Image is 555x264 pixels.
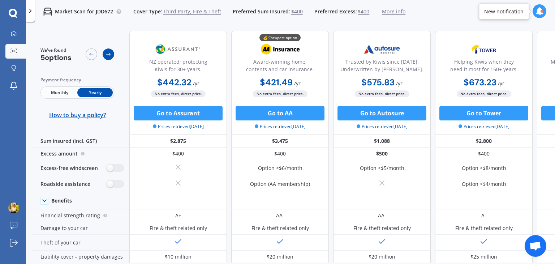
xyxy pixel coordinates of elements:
span: Third Party, Fire & Theft [163,8,221,15]
img: car.f15378c7a67c060ca3f3.svg [43,7,52,16]
div: Fire & theft related only [455,225,513,232]
div: $20 million [267,253,293,260]
div: Payment frequency [40,76,114,84]
img: ALV-UjUJIUDsBb23NmUAHQZqo_EUD70hkP6sQ4_SISK9cQafv23mbY1LeqYDTlXF6l0o_k_t4ZNwtf0qsBVlGoSFkgqfzZAOd... [8,203,19,213]
div: AA- [378,212,386,219]
span: / yr [498,80,504,87]
div: $2,800 [435,135,533,148]
span: How to buy a policy? [49,111,106,119]
span: More info [382,8,405,15]
div: Fire & theft related only [353,225,411,232]
button: Go to Tower [439,106,528,120]
div: A+ [175,212,181,219]
span: $400 [358,8,369,15]
div: 💰 Cheapest option [259,34,301,41]
div: Liability cover - property damages [32,251,129,263]
div: $1,088 [333,135,431,148]
p: Market Scan for JDD672 [55,8,113,15]
img: AA.webp [256,40,304,58]
div: Open chat [525,235,546,257]
b: $673.23 [464,77,496,88]
div: $500 [333,148,431,160]
div: Option (AA membership) [250,180,310,188]
div: Trusted by Kiwis since [DATE]. Underwritten by [PERSON_NAME]. [339,58,425,76]
div: Theft of your car [32,235,129,251]
div: Benefits [51,197,72,204]
span: Preferred Excess: [314,8,357,15]
b: $442.32 [157,77,192,88]
div: Option <$5/month [360,165,404,172]
div: Damage to your car [32,222,129,235]
div: Financial strength rating [32,209,129,222]
div: Roadside assistance [32,176,129,192]
span: Monthly [42,88,77,97]
img: Autosure.webp [358,40,406,58]
span: We've found [40,47,72,54]
div: $25 million [470,253,497,260]
span: Prices retrieved [DATE] [153,123,204,130]
div: Excess-free windscreen [32,160,129,176]
div: A- [481,212,486,219]
div: New notification [484,8,524,15]
img: Tower.webp [460,40,508,58]
div: $400 [129,148,227,160]
div: Award-winning home, contents and car insurance. [237,58,323,76]
div: Excess amount [32,148,129,160]
b: $575.83 [361,77,395,88]
span: No extra fees, direct price. [457,90,511,97]
span: Prices retrieved [DATE] [255,123,306,130]
div: $400 [231,148,329,160]
div: Option <$6/month [258,165,302,172]
span: Preferred Sum Insured: [233,8,290,15]
div: $400 [435,148,533,160]
div: $3,475 [231,135,329,148]
span: / yr [294,80,301,87]
span: No extra fees, direct price. [253,90,307,97]
div: Helping Kiwis when they need it most for 150+ years. [441,58,526,76]
span: No extra fees, direct price. [355,90,409,97]
span: $400 [291,8,303,15]
span: Prices retrieved [DATE] [459,123,509,130]
div: Fire & theft related only [150,225,207,232]
div: $2,875 [129,135,227,148]
div: Sum insured (incl. GST) [32,135,129,148]
div: Option <$4/month [462,180,506,188]
div: $10 million [165,253,192,260]
span: Yearly [77,88,113,97]
span: 5 options [40,53,72,62]
div: NZ operated; protecting Kiwis for 30+ years. [135,58,221,76]
div: Fire & theft related only [251,225,309,232]
div: AA- [276,212,284,219]
button: Go to Assurant [134,106,223,120]
button: Go to Autosure [337,106,426,120]
span: No extra fees, direct price. [151,90,206,97]
span: Cover Type: [133,8,162,15]
span: / yr [396,80,403,87]
span: / yr [193,80,199,87]
span: Prices retrieved [DATE] [357,123,408,130]
b: $421.49 [260,77,293,88]
div: $20 million [369,253,395,260]
button: Go to AA [236,106,324,120]
img: Assurant.png [154,40,202,58]
div: Option <$8/month [462,165,506,172]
